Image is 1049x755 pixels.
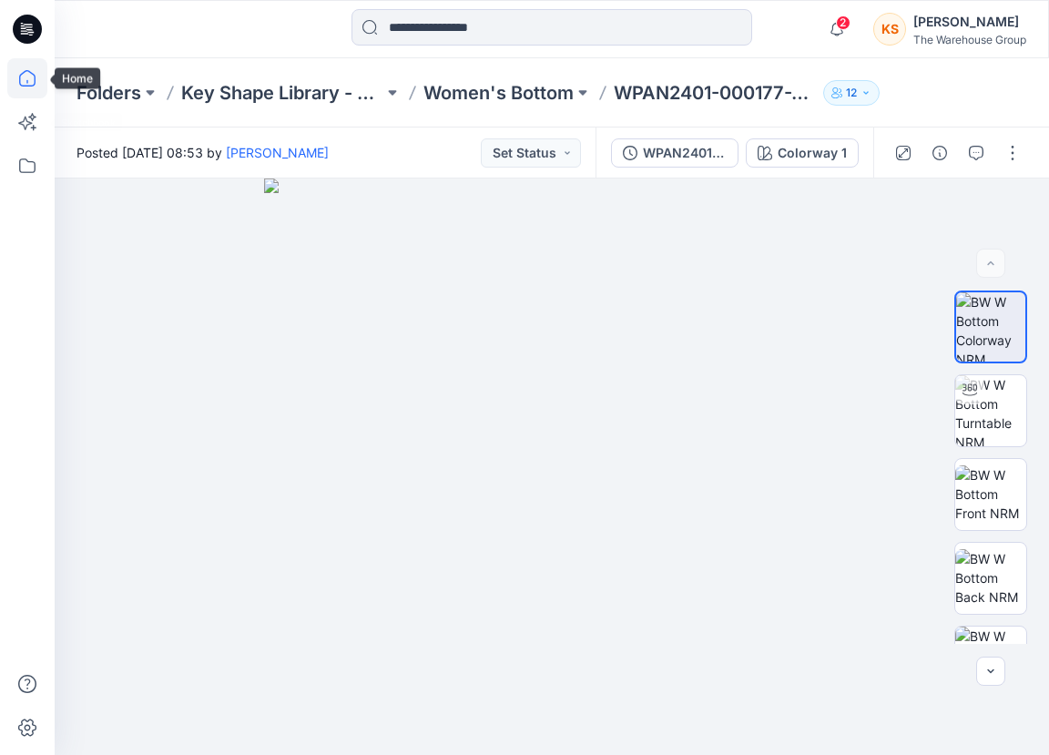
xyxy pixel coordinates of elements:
[955,375,1026,446] img: BW W Bottom Turntable NRM
[873,13,906,46] div: KS
[778,143,847,163] div: Colorway 1
[76,80,141,106] a: Folders
[423,80,574,106] a: Women's Bottom
[643,143,727,163] div: WPAN2401-000177-WPAN HH DRAWSTRING PANT
[955,627,1026,698] img: BW W Bottom Front CloseUp NRM
[925,138,954,168] button: Details
[836,15,850,30] span: 2
[956,292,1025,362] img: BW W Bottom Colorway NRM
[746,138,859,168] button: Colorway 1
[226,145,329,160] a: [PERSON_NAME]
[913,33,1026,46] div: The Warehouse Group
[611,138,738,168] button: WPAN2401-000177-WPAN HH DRAWSTRING PANT
[913,11,1026,33] div: [PERSON_NAME]
[955,549,1026,607] img: BW W Bottom Back NRM
[181,80,383,106] a: Key Shape Library - Womenswear
[846,83,857,103] p: 12
[614,80,816,106] p: WPAN2401-000177-WPAN HH DRAWSTRING PANT
[76,143,329,162] span: Posted [DATE] 08:53 by
[264,179,840,755] img: eyJhbGciOiJIUzI1NiIsImtpZCI6IjAiLCJzbHQiOiJzZXMiLCJ0eXAiOiJKV1QifQ.eyJkYXRhIjp7InR5cGUiOiJzdG9yYW...
[955,465,1026,523] img: BW W Bottom Front NRM
[823,80,880,106] button: 12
